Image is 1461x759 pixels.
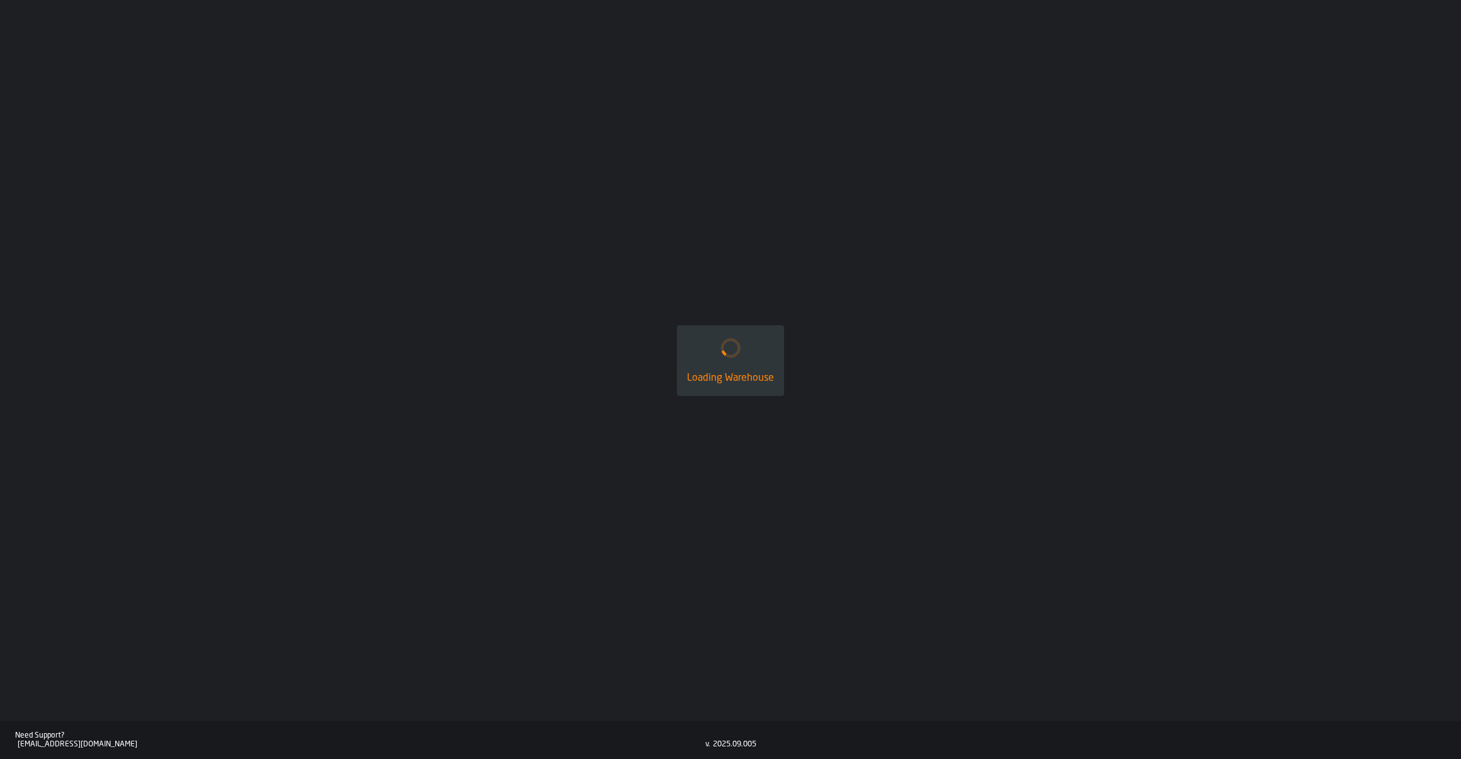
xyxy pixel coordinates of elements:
[15,731,705,749] a: Need Support?[EMAIL_ADDRESS][DOMAIN_NAME]
[705,740,710,749] div: v.
[713,740,756,749] div: 2025.09.005
[18,740,705,749] div: [EMAIL_ADDRESS][DOMAIN_NAME]
[687,371,774,386] div: Loading Warehouse
[15,731,705,740] div: Need Support?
